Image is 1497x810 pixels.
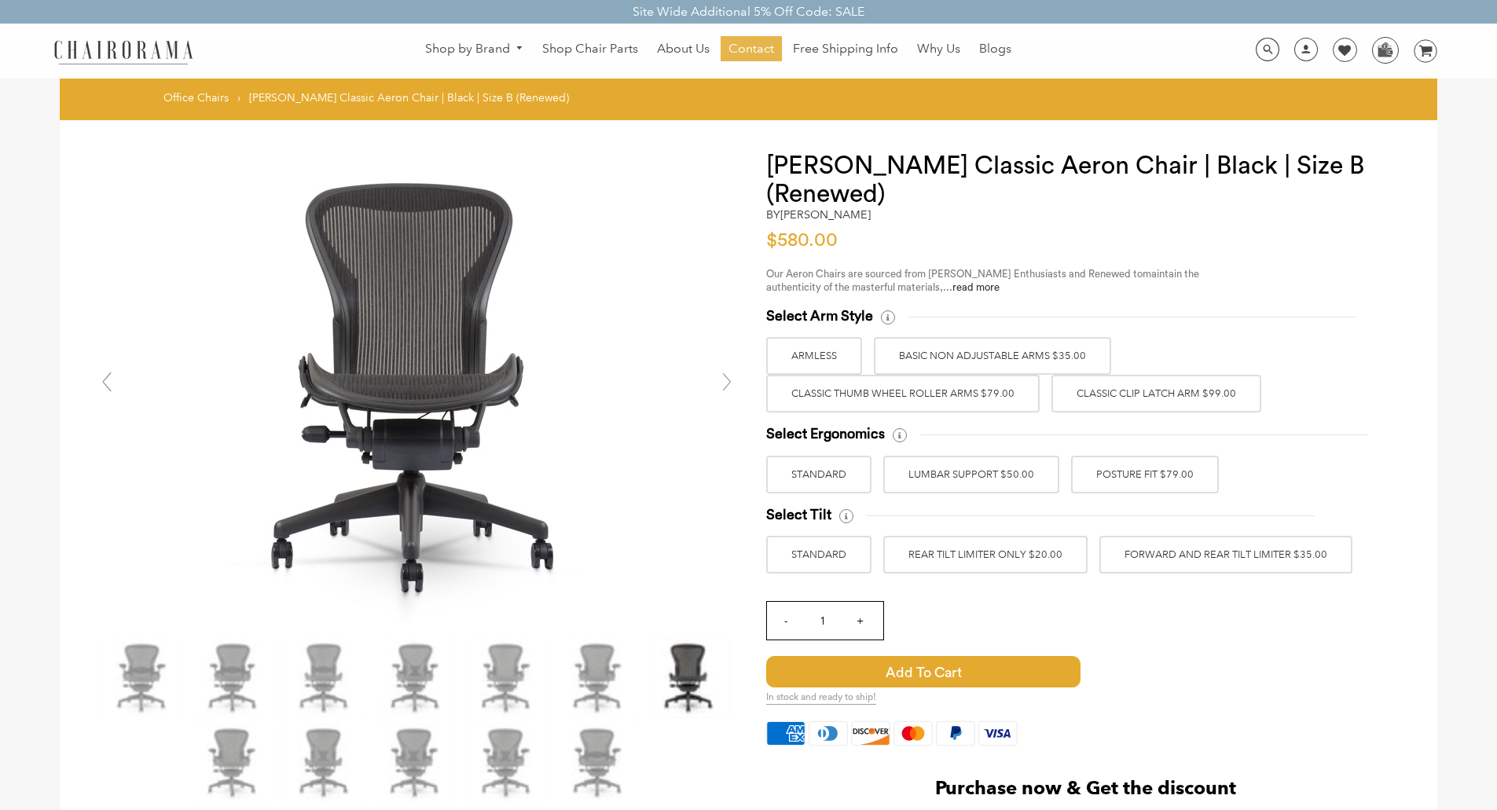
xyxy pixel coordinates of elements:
[766,506,831,524] span: Select Tilt
[780,207,871,222] a: [PERSON_NAME]
[237,90,240,104] span: ›
[721,36,782,61] a: Contact
[766,656,1214,687] button: Add to Cart
[657,41,710,57] span: About Us
[766,208,871,222] h2: by
[841,602,879,640] input: +
[194,639,273,717] img: Herman Miller Classic Aeron Chair | Black | Size B (Renewed) - chairorama
[163,90,574,112] nav: breadcrumbs
[269,36,1168,65] nav: DesktopNavigation
[766,777,1406,808] h2: Purchase now & Get the discount
[909,36,968,61] a: Why Us
[785,36,906,61] a: Free Shipping Info
[468,639,546,717] img: Herman Miller Classic Aeron Chair | Black | Size B (Renewed) - chairorama
[103,639,182,717] img: Herman Miller Classic Aeron Chair | Black | Size B (Renewed) - chairorama
[883,536,1088,574] label: REAR TILT LIMITER ONLY $20.00
[376,724,455,802] img: Herman Miller Classic Aeron Chair | Black | Size B (Renewed) - chairorama
[766,691,876,705] span: In stock and ready to ship!
[874,337,1111,375] label: BASIC NON ADJUSTABLE ARMS $35.00
[285,724,364,802] img: Herman Miller Classic Aeron Chair | Black | Size B (Renewed) - chairorama
[767,602,805,640] input: -
[649,36,717,61] a: About Us
[1373,38,1397,61] img: WhatsApp_Image_2024-07-12_at_16.23.01.webp
[766,152,1406,208] h1: [PERSON_NAME] Classic Aeron Chair | Black | Size B (Renewed)
[766,375,1040,412] label: Classic Thumb Wheel Roller Arms $79.00
[285,639,364,717] img: Herman Miller Classic Aeron Chair | Black | Size B (Renewed) - chairorama
[1051,375,1261,412] label: Classic Clip Latch Arm $99.00
[728,41,774,57] span: Contact
[417,37,532,61] a: Shop by Brand
[971,36,1019,61] a: Blogs
[917,41,960,57] span: Why Us
[766,425,885,443] span: Select Ergonomics
[534,36,646,61] a: Shop Chair Parts
[766,536,871,574] label: STANDARD
[766,307,873,325] span: Select Arm Style
[1099,536,1352,574] label: FORWARD AND REAR TILT LIMITER $35.00
[883,456,1059,493] label: LUMBAR SUPPORT $50.00
[766,337,862,375] label: ARMLESS
[979,41,1011,57] span: Blogs
[45,38,202,65] img: chairorama
[542,41,638,57] span: Shop Chair Parts
[650,639,728,717] img: Herman Miller Classic Aeron Chair | Black | Size B (Renewed) - chairorama
[559,639,637,717] img: Herman Miller Classic Aeron Chair | Black | Size B (Renewed) - chairorama
[194,724,273,802] img: Herman Miller Classic Aeron Chair | Black | Size B (Renewed) - chairorama
[376,639,455,717] img: Herman Miller Classic Aeron Chair | Black | Size B (Renewed) - chairorama
[793,41,898,57] span: Free Shipping Info
[182,152,653,623] img: Herman Miller Classic Aeron Chair | Black | Size B (Renewed) - chairorama
[249,90,569,104] span: [PERSON_NAME] Classic Aeron Chair | Black | Size B (Renewed)
[766,656,1081,687] span: Add to Cart
[766,269,1143,279] span: Our Aeron Chairs are sourced from [PERSON_NAME] Enthusiasts and Renewed to
[952,282,1000,292] a: read more
[766,456,871,493] label: STANDARD
[559,724,637,802] img: Herman Miller Classic Aeron Chair
[468,724,546,802] img: Herman Miller Classic Aeron Chair | Black | Size B (Renewed) - chairorama
[766,231,838,250] span: $580.00
[1071,456,1219,493] label: POSTURE FIT $79.00
[163,90,229,104] a: Office Chairs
